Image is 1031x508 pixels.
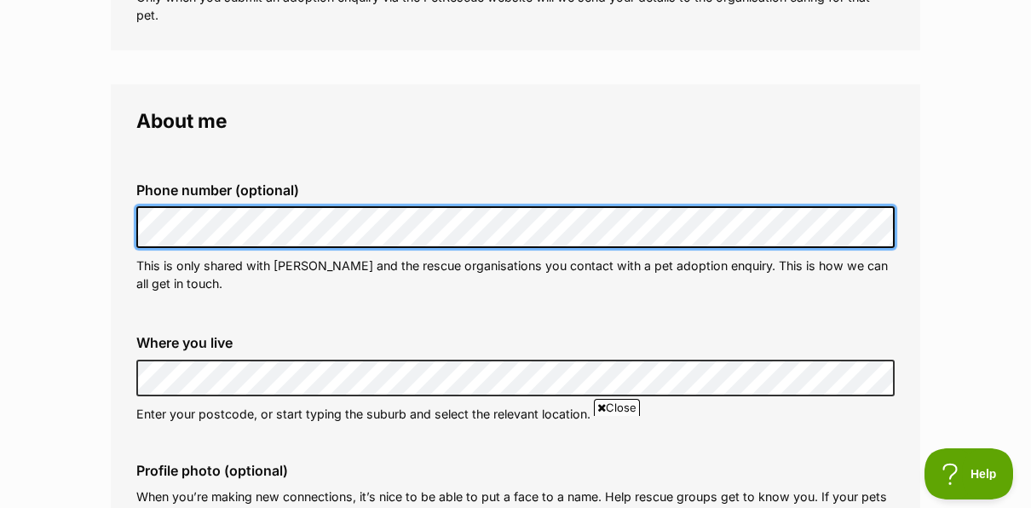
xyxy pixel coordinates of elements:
p: This is only shared with [PERSON_NAME] and the rescue organisations you contact with a pet adopti... [136,257,895,293]
iframe: Advertisement [205,423,826,499]
p: Enter your postcode, or start typing the suburb and select the relevant location. [136,405,895,423]
iframe: Help Scout Beacon - Open [924,448,1014,499]
label: Profile photo (optional) [136,463,895,478]
legend: About me [136,110,895,132]
label: Where you live [136,335,895,350]
span: Close [594,399,640,416]
label: Phone number (optional) [136,182,895,198]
